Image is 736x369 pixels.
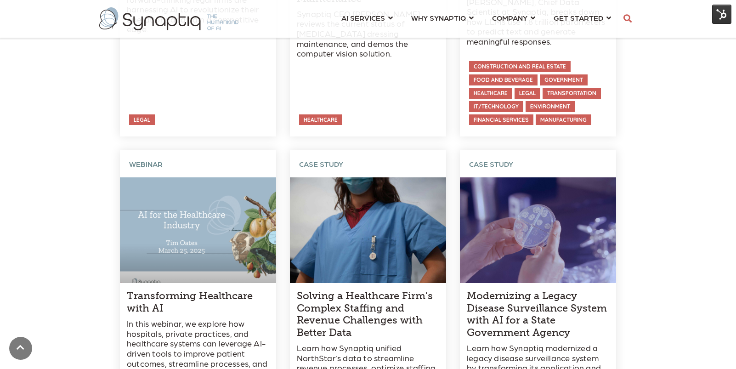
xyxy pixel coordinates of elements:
a: GET STARTED [554,9,611,26]
img: synaptiq logo-2 [99,7,238,30]
span: GET STARTED [554,11,603,24]
img: HubSpot Tools Menu Toggle [712,5,731,24]
a: COMPANY [492,9,535,26]
a: AI SERVICES [341,9,393,26]
span: AI SERVICES [341,11,385,24]
span: WHY SYNAPTIQ [411,11,466,24]
a: WHY SYNAPTIQ [411,9,474,26]
nav: menu [332,2,620,35]
span: COMPANY [492,11,527,24]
